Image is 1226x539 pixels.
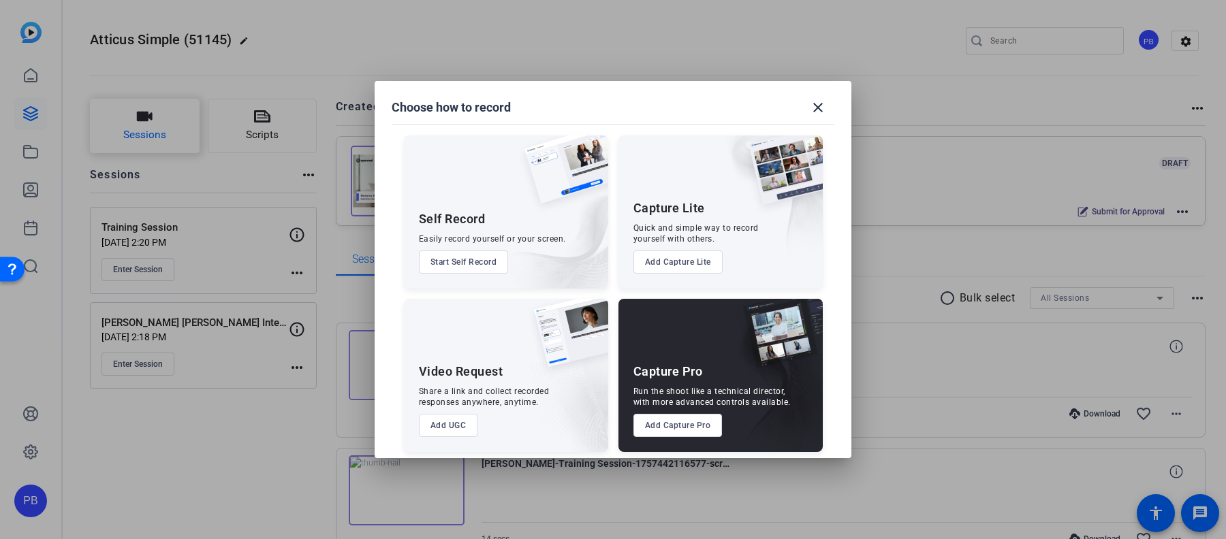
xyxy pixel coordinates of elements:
[633,363,703,380] div: Capture Pro
[633,223,759,244] div: Quick and simple way to record yourself with others.
[733,299,823,382] img: capture-pro.png
[419,363,503,380] div: Video Request
[633,200,705,216] div: Capture Lite
[633,250,723,274] button: Add Capture Lite
[738,135,823,218] img: capture-lite.png
[419,386,550,408] div: Share a link and collect recorded responses anywhere, anytime.
[524,299,608,381] img: ugc-content.png
[810,99,826,116] mat-icon: close
[419,414,478,437] button: Add UGC
[701,135,823,272] img: embarkstudio-capture-lite.png
[419,250,509,274] button: Start Self Record
[633,386,791,408] div: Run the shoot like a technical director, with more advanced controls available.
[722,316,823,452] img: embarkstudio-capture-pro.png
[529,341,608,452] img: embarkstudio-ugc-content.png
[514,135,608,217] img: self-record.png
[490,165,608,289] img: embarkstudio-self-record.png
[419,233,566,244] div: Easily record yourself or your screen.
[392,99,511,116] h1: Choose how to record
[633,414,723,437] button: Add Capture Pro
[419,211,486,227] div: Self Record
